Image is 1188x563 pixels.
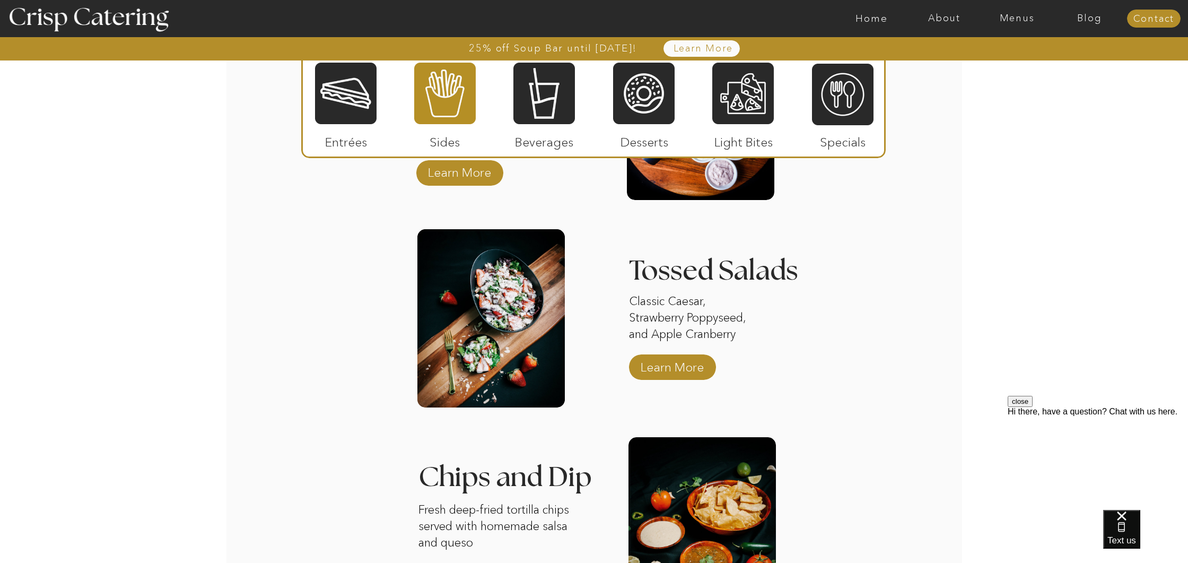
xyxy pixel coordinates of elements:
[1103,510,1188,563] iframe: podium webchat widget bubble
[1127,14,1181,24] a: Contact
[409,124,480,155] p: Sides
[418,464,601,477] h3: Chips and Dip
[637,349,707,380] a: Learn More
[708,124,779,155] p: Light Bites
[1008,396,1188,523] iframe: podium webchat widget prompt
[908,13,981,24] a: About
[424,154,495,185] a: Learn More
[509,124,579,155] p: Beverages
[431,43,675,54] a: 25% off Soup Bar until [DATE]!
[311,124,381,155] p: Entrées
[418,502,574,553] p: Fresh deep-fried tortilla chips served with homemade salsa and queso
[1053,13,1126,24] a: Blog
[629,257,810,283] h3: Tossed Salads
[981,13,1053,24] a: Menus
[609,124,679,155] p: Desserts
[835,13,908,24] a: Home
[629,293,761,344] p: Classic Caesar, Strawberry Poppyseed, and Apple Cranberry
[649,44,757,54] a: Learn More
[807,124,878,155] p: Specials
